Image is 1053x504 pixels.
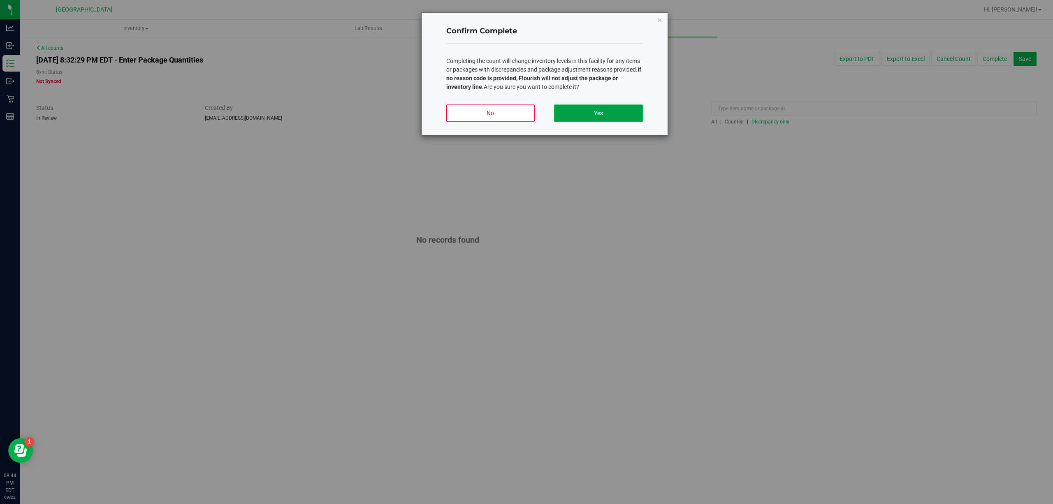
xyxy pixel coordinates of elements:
[446,66,641,90] b: If no reason code is provided, Flourish will not adjust the package or inventory line.
[8,438,33,463] iframe: Resource center
[446,26,643,37] h4: Confirm Complete
[446,58,641,90] span: Completing the count will change inventory levels in this facility for any items or packages with...
[446,105,535,122] button: No
[554,105,642,122] button: Yes
[24,437,34,447] iframe: Resource center unread badge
